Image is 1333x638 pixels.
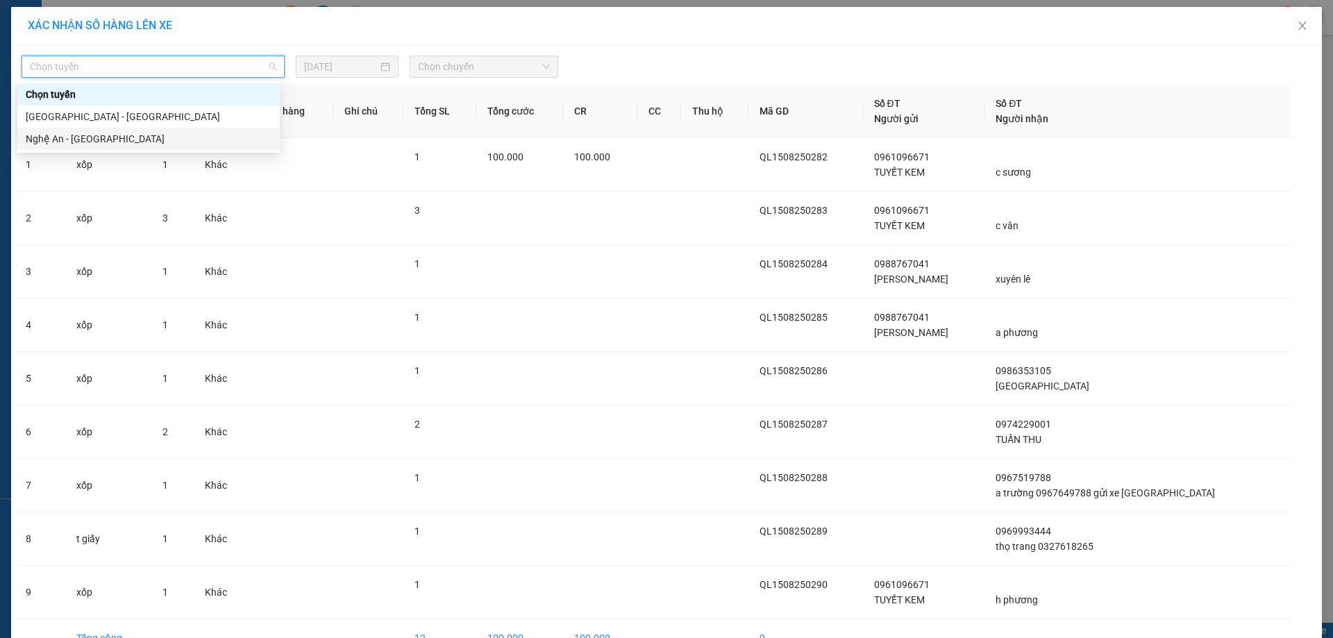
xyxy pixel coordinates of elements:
span: close [1297,20,1308,31]
span: QL1508250282 [760,151,828,162]
td: 6 [15,405,65,459]
span: thọ trang 0327618265 [996,541,1093,552]
span: 0986353105 [996,365,1051,376]
td: xốp [65,405,151,459]
span: 1 [162,587,168,598]
span: Số ĐT [996,98,1022,109]
span: 2 [414,419,420,430]
span: TUYẾT KEM [874,594,925,605]
input: 15/08/2025 [304,59,378,74]
th: Mã GD [748,85,862,138]
th: CC [637,85,681,138]
td: xốp [65,299,151,352]
span: 0961096671 [874,579,930,590]
span: XÁC NHẬN SỐ HÀNG LÊN XE [28,19,172,32]
div: Nghệ An - [GEOGRAPHIC_DATA] [26,131,271,146]
th: CR [563,85,637,138]
span: [PERSON_NAME] [874,327,948,338]
div: [GEOGRAPHIC_DATA] - [GEOGRAPHIC_DATA] [26,109,271,124]
span: 1 [162,533,168,544]
td: Khác [194,405,250,459]
span: 0961096671 [874,205,930,216]
span: 1 [162,373,168,384]
span: TUYẾT KEM [874,220,925,231]
span: 0988767041 [874,312,930,323]
span: c sương [996,167,1031,178]
th: STT [15,85,65,138]
span: h phương [996,594,1038,605]
span: a phương [996,327,1038,338]
span: 3 [414,205,420,216]
td: 1 [15,138,65,192]
span: 1 [414,151,420,162]
span: Chọn chuyến [418,56,550,77]
span: QL1508250285 [760,312,828,323]
td: 7 [15,459,65,512]
th: Thu hộ [681,85,748,138]
td: Khác [194,245,250,299]
div: Hà Nội - Nghệ An [17,106,280,128]
span: 1 [414,258,420,269]
td: 5 [15,352,65,405]
td: Khác [194,299,250,352]
span: 1 [414,365,420,376]
div: Chọn tuyến [17,83,280,106]
span: 1 [162,319,168,330]
span: 0969993444 [996,526,1051,537]
th: Tổng cước [476,85,563,138]
th: Loại hàng [250,85,333,138]
span: xuyên lê [996,274,1030,285]
span: c vân [996,220,1018,231]
span: QL1508250284 [760,258,828,269]
td: xốp [65,245,151,299]
td: xốp [65,138,151,192]
span: 0988767041 [874,258,930,269]
td: 3 [15,245,65,299]
span: 1 [414,579,420,590]
span: 0961096671 [874,151,930,162]
td: xốp [65,459,151,512]
span: Người gửi [874,113,919,124]
span: 1 [162,266,168,277]
th: Ghi chú [333,85,403,138]
span: 3 [162,212,168,224]
td: xốp [65,352,151,405]
div: Chọn tuyến [26,87,271,102]
td: Khác [194,352,250,405]
span: Số ĐT [874,98,900,109]
span: QL1508250287 [760,419,828,430]
span: 1 [414,312,420,323]
span: [GEOGRAPHIC_DATA] [996,380,1089,392]
span: a trường 0967649788 gửi xe [GEOGRAPHIC_DATA] [996,487,1215,498]
td: Khác [194,459,250,512]
td: Khác [194,512,250,566]
span: TUYẾT KEM [874,167,925,178]
span: QL1508250288 [760,472,828,483]
button: Close [1283,7,1322,46]
span: 1 [414,526,420,537]
td: t giấy [65,512,151,566]
span: 0974229001 [996,419,1051,430]
span: Chọn tuyến [30,56,276,77]
span: QL1508250286 [760,365,828,376]
span: TUẤN THU [996,434,1041,445]
td: Khác [194,138,250,192]
td: Khác [194,566,250,619]
span: 0967519788 [996,472,1051,483]
span: [PERSON_NAME] [874,274,948,285]
th: Tổng SL [403,85,476,138]
div: Nghệ An - Hà Nội [17,128,280,150]
span: QL1508250289 [760,526,828,537]
td: 8 [15,512,65,566]
span: QL1508250290 [760,579,828,590]
td: 4 [15,299,65,352]
span: 1 [162,159,168,170]
td: xốp [65,566,151,619]
span: 100.000 [487,151,523,162]
span: 1 [414,472,420,483]
span: 1 [162,480,168,491]
span: Người nhận [996,113,1048,124]
span: 2 [162,426,168,437]
span: QL1508250283 [760,205,828,216]
td: Khác [194,192,250,245]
